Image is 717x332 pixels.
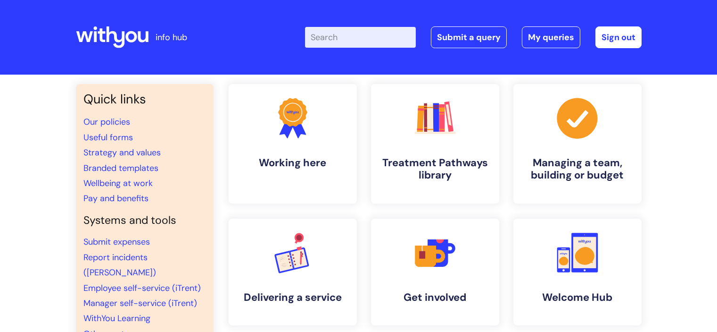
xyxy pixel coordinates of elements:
[83,236,150,247] a: Submit expenses
[513,84,642,204] a: Managing a team, building or budget
[379,291,492,304] h4: Get involved
[83,116,130,128] a: Our policies
[371,84,499,204] a: Treatment Pathways library
[236,291,349,304] h4: Delivering a service
[379,157,492,182] h4: Treatment Pathways library
[83,92,206,107] h3: Quick links
[236,157,349,169] h4: Working here
[431,26,507,48] a: Submit a query
[229,219,357,325] a: Delivering a service
[156,30,187,45] p: info hub
[83,147,161,158] a: Strategy and values
[305,26,642,48] div: | -
[83,298,197,309] a: Manager self-service (iTrent)
[83,214,206,227] h4: Systems and tools
[83,193,148,204] a: Pay and benefits
[521,157,634,182] h4: Managing a team, building or budget
[229,84,357,204] a: Working here
[522,26,580,48] a: My queries
[595,26,642,48] a: Sign out
[513,219,642,325] a: Welcome Hub
[83,178,153,189] a: Wellbeing at work
[83,282,201,294] a: Employee self-service (iTrent)
[83,132,133,143] a: Useful forms
[83,313,150,324] a: WithYou Learning
[305,27,416,48] input: Search
[83,162,158,174] a: Branded templates
[521,291,634,304] h4: Welcome Hub
[83,252,156,278] a: Report incidents ([PERSON_NAME])
[371,219,499,325] a: Get involved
